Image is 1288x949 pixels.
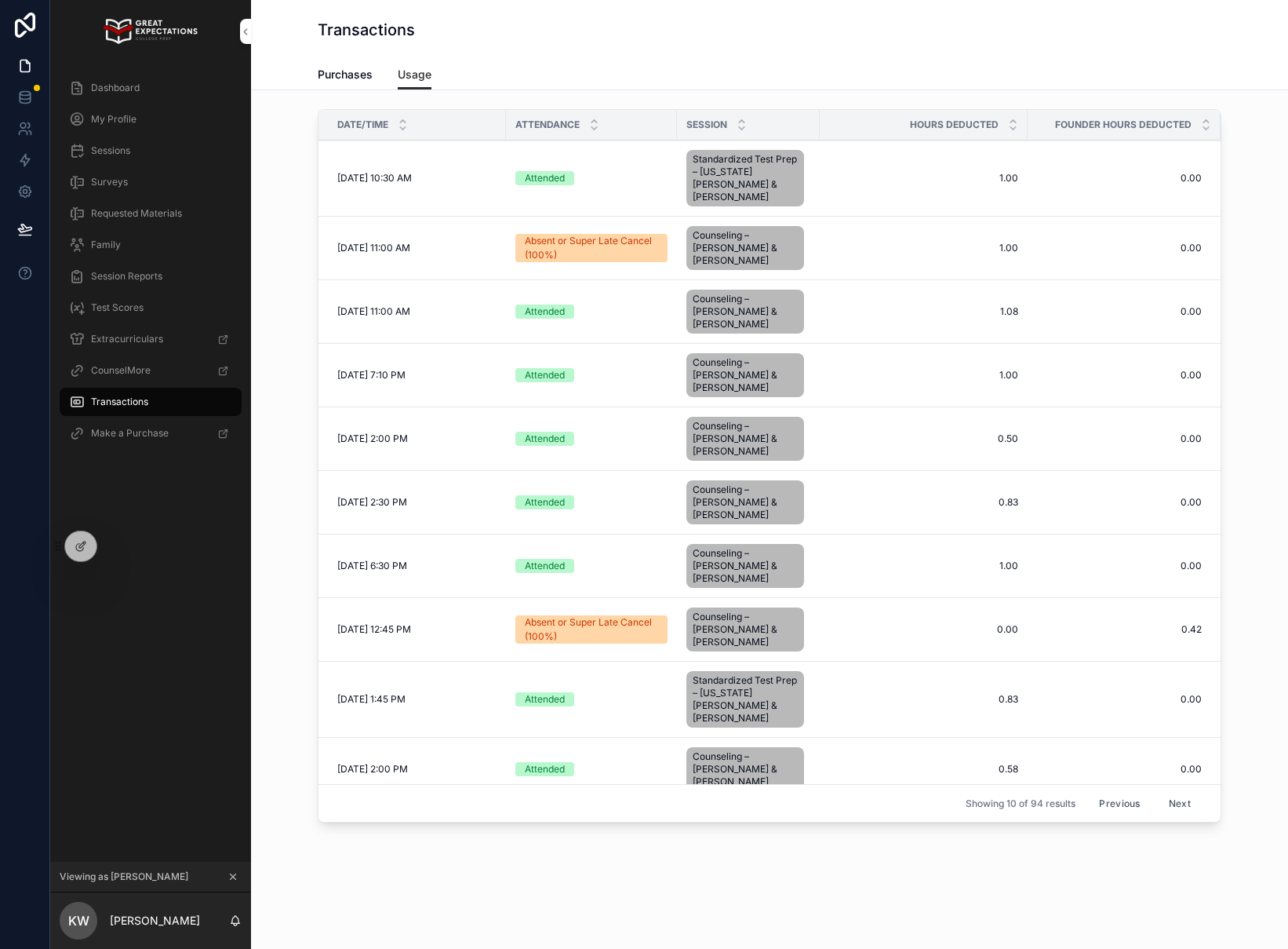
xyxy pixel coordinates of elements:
[91,427,169,440] span: Make a Purchase
[337,763,497,776] a: [DATE] 2:00 PM
[91,270,162,283] span: Session Reports
[829,496,1018,509] a: 0.83
[337,369,406,381] span: [DATE] 7:10 PM
[829,305,1018,318] a: 1.08
[525,692,565,706] div: Attended
[1028,172,1202,184] a: 0.00
[337,242,497,254] a: [DATE] 11:00 AM
[829,623,1018,636] span: 0.00
[337,433,497,445] a: [DATE] 2:00 PM
[693,229,798,267] span: Counseling – [PERSON_NAME] & [PERSON_NAME]
[1028,305,1202,318] a: 0.00
[337,560,407,572] span: [DATE] 6:30 PM
[60,262,242,290] a: Session Reports
[337,242,410,254] span: [DATE] 11:00 AM
[966,797,1075,809] span: Showing 10 of 94 results
[829,693,1018,706] span: 0.83
[91,396,148,408] span: Transactions
[686,287,810,337] a: Counseling – [PERSON_NAME] & [PERSON_NAME]
[337,560,497,572] a: [DATE] 6:30 PM
[829,560,1018,572] a: 1.00
[337,305,410,318] span: [DATE] 11:00 AM
[693,420,798,458] span: Counseling – [PERSON_NAME] & [PERSON_NAME]
[1028,623,1202,636] a: 0.42
[91,207,182,220] span: Requested Materials
[68,911,89,930] span: KW
[686,744,810,794] a: Counseling – [PERSON_NAME] & [PERSON_NAME]
[398,67,431,82] span: Usage
[337,305,497,318] a: [DATE] 11:00 AM
[910,119,999,131] span: Hours Deducted
[1028,560,1202,572] a: 0.00
[693,750,798,788] span: Counseling – [PERSON_NAME] & [PERSON_NAME]
[337,693,406,706] span: [DATE] 1:45 PM
[91,82,140,94] span: Dashboard
[686,147,810,210] a: Standardized Test Prep – [US_STATE][PERSON_NAME] & [PERSON_NAME]
[91,364,151,377] span: CounselMore
[60,199,242,228] a: Requested Materials
[337,119,388,131] span: Date/Time
[60,105,242,133] a: My Profile
[1028,242,1202,254] a: 0.00
[1158,791,1202,816] button: Next
[693,356,798,394] span: Counseling – [PERSON_NAME] & [PERSON_NAME]
[60,294,242,322] a: Test Scores
[60,419,242,447] a: Make a Purchase
[318,60,373,92] a: Purchases
[693,484,798,521] span: Counseling – [PERSON_NAME] & [PERSON_NAME]
[1028,693,1202,706] span: 0.00
[525,559,565,573] div: Attended
[525,234,658,262] div: Absent or Super Late Cancel (100%)
[693,293,798,330] span: Counseling – [PERSON_NAME] & [PERSON_NAME]
[686,223,810,273] a: Counseling – [PERSON_NAME] & [PERSON_NAME]
[829,242,1018,254] span: 1.00
[91,301,144,314] span: Test Scores
[1028,369,1202,381] a: 0.00
[686,414,810,464] a: Counseling – [PERSON_NAME] & [PERSON_NAME]
[515,305,668,319] a: Attended
[50,63,251,468] div: scrollable content
[337,623,411,636] span: [DATE] 12:45 PM
[829,172,1018,184] span: 1.00
[829,369,1018,381] a: 1.00
[829,763,1018,776] a: 0.58
[686,668,810,731] a: Standardized Test Prep – [US_STATE][PERSON_NAME] & [PERSON_NAME]
[515,495,668,509] a: Attended
[398,60,431,90] a: Usage
[525,305,565,319] div: Attended
[525,171,565,185] div: Attended
[693,547,798,585] span: Counseling – [PERSON_NAME] & [PERSON_NAME]
[829,433,1018,445] a: 0.50
[60,325,242,353] a: Extracurriculars
[1028,433,1202,445] span: 0.00
[1028,763,1202,776] a: 0.00
[515,762,668,776] a: Attended
[337,433,408,445] span: [DATE] 2:00 PM
[60,388,242,416] a: Transactions
[337,623,497,636] a: [DATE] 12:45 PM
[318,19,415,41] h1: Transactions
[515,234,668,262] a: Absent or Super Late Cancel (100%)
[337,693,497,706] a: [DATE] 1:45 PM
[693,674,798,725] span: Standardized Test Prep – [US_STATE][PERSON_NAME] & [PERSON_NAME]
[515,368,668,382] a: Attended
[104,19,197,44] img: App logo
[515,692,668,706] a: Attended
[515,559,668,573] a: Attended
[1028,496,1202,509] a: 0.00
[693,153,798,203] span: Standardized Test Prep – [US_STATE][PERSON_NAME] & [PERSON_NAME]
[686,477,810,527] a: Counseling – [PERSON_NAME] & [PERSON_NAME]
[1088,791,1151,816] button: Previous
[686,604,810,655] a: Counseling – [PERSON_NAME] & [PERSON_NAME]
[91,113,136,126] span: My Profile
